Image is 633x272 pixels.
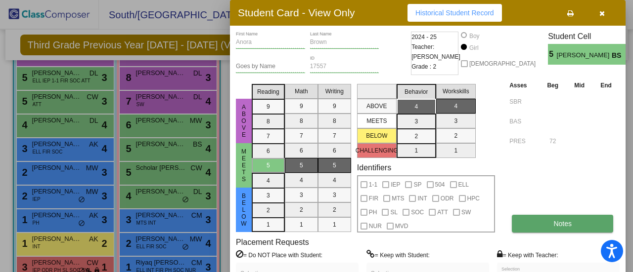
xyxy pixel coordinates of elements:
span: BS [612,50,626,61]
span: FIR [369,193,378,204]
span: SW [461,206,471,218]
span: INT [417,193,427,204]
span: Grade : 2 [411,62,436,72]
input: assessment [509,114,537,129]
span: 504 [435,179,445,191]
label: Placement Requests [236,237,309,247]
span: PH [369,206,377,218]
span: HPC [467,193,480,204]
span: Below [239,193,248,227]
label: Identifiers [357,163,391,172]
span: Historical Student Record [415,9,494,17]
span: ODR [441,193,454,204]
span: Teacher: [PERSON_NAME] [411,42,460,62]
span: SL [390,206,398,218]
input: Enter ID [310,63,379,70]
input: assessment [509,134,537,149]
th: Beg [539,80,566,91]
span: [DEMOGRAPHIC_DATA] [469,58,536,70]
span: NUR [369,220,382,232]
span: SP [413,179,421,191]
input: goes by name [236,63,305,70]
input: assessment [509,94,537,109]
button: Notes [512,215,613,233]
th: Asses [507,80,539,91]
div: Girl [469,43,479,52]
span: 5 [548,48,556,60]
th: End [592,80,620,91]
label: = Do NOT Place with Student: [236,250,322,260]
th: Mid [566,80,592,91]
h3: Student Card - View Only [238,6,355,19]
span: IEP [391,179,400,191]
span: ATT [437,206,448,218]
label: = Keep with Student: [366,250,430,260]
span: Notes [553,220,572,228]
span: SOC [411,206,424,218]
span: above [239,104,248,138]
span: MVD [395,220,408,232]
span: [PERSON_NAME] [557,50,612,61]
span: Meets [239,148,248,183]
button: Historical Student Record [407,4,502,22]
span: MTS [392,193,404,204]
label: = Keep with Teacher: [497,250,558,260]
span: 1-1 [369,179,377,191]
div: Boy [469,32,480,40]
span: 2024 - 25 [411,32,437,42]
span: ELL [458,179,469,191]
